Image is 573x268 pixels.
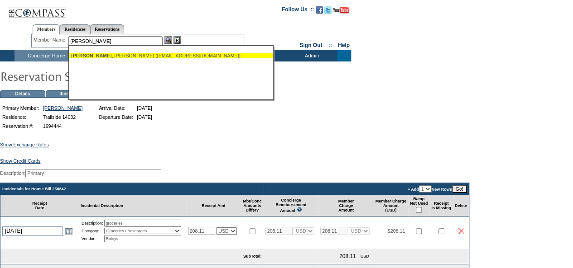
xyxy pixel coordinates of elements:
[42,113,84,121] td: Trailside 14032
[164,36,172,44] img: View
[324,6,332,14] img: Follow us on Twitter
[90,24,124,34] a: Reservations
[452,185,467,193] input: Go!
[82,220,103,227] td: Description:
[1,122,41,130] td: Reservation #:
[241,195,264,216] td: Mbr/Conc Amounts Differ?
[173,36,181,44] img: Reservations
[458,228,464,234] img: icon_delete2.gif
[328,42,332,48] span: ::
[316,9,323,14] a: Become our fan on Facebook
[0,249,264,264] td: SubTotal:
[135,113,154,121] td: [DATE]
[82,235,103,242] td: Vendor:
[33,24,60,34] a: Members
[299,42,322,48] a: Sign Out
[316,6,323,14] img: Become our fan on Facebook
[359,251,371,261] td: USD
[60,24,90,34] a: Residences
[82,228,103,234] td: Category:
[14,50,77,61] td: Concierge Home
[282,5,314,16] td: Follow Us ::
[186,195,241,216] td: Receipt Amt
[297,207,302,212] img: questionMark_lightBlue.gif
[0,195,79,216] td: Receipt Date
[429,195,453,216] td: Receipt Is Missing
[374,195,408,216] td: Member Charge Amount (USD)
[318,195,374,216] td: Member Charge Amount
[337,251,358,261] td: 208.11
[46,90,91,98] td: Itinerary
[338,42,350,48] a: Help
[79,195,186,216] td: Incidental Description
[97,104,135,112] td: Arrival Date:
[285,50,337,61] td: Admin
[97,113,135,121] td: Departure Date:
[0,183,264,195] td: Incidentals for House Bill 258842
[408,195,430,216] td: Ramp Not Used
[71,53,111,58] span: [PERSON_NAME]
[264,183,469,195] td: » Add New Rows
[1,113,41,121] td: Residence:
[43,105,83,111] a: [PERSON_NAME]
[324,9,332,14] a: Follow us on Twitter
[1,104,41,112] td: Primary Member:
[42,122,84,130] td: 1694444
[64,226,74,236] a: Open the calendar popup.
[388,228,405,234] span: $208.11
[453,195,469,216] td: Delete
[333,9,349,14] a: Subscribe to our YouTube Channel
[135,104,154,112] td: [DATE]
[34,36,68,44] div: Member Name:
[71,53,270,58] div: , [PERSON_NAME] ([EMAIL_ADDRESS][DOMAIN_NAME])
[333,7,349,14] img: Subscribe to our YouTube Channel
[264,195,319,216] td: Concierge Reimbursement Amount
